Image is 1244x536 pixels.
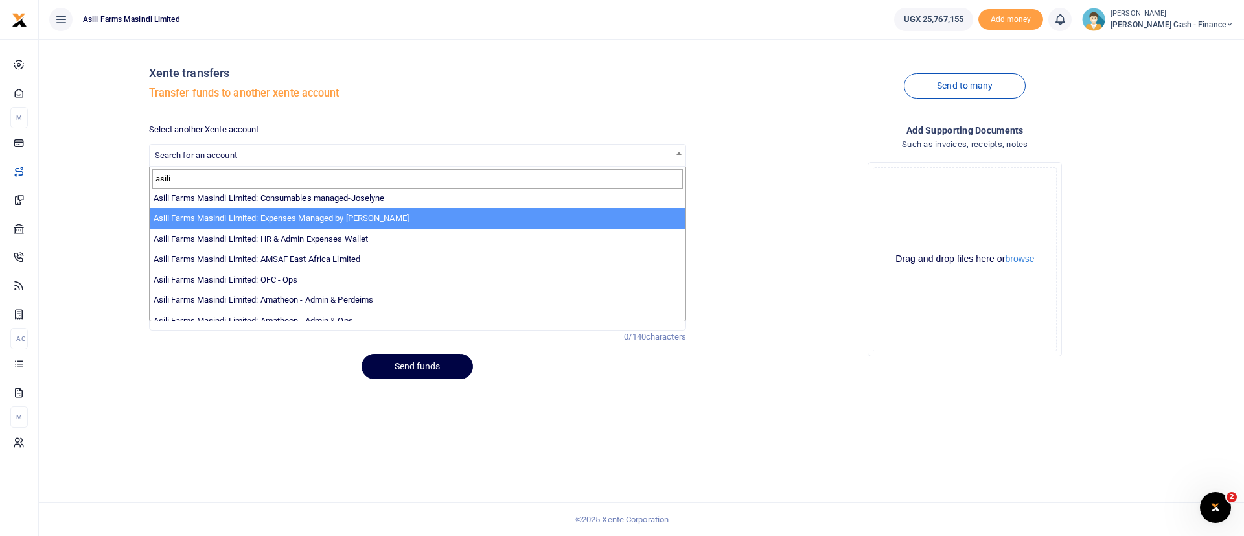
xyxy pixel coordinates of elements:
[873,253,1056,265] div: Drag and drop files here or
[868,162,1062,356] div: File Uploader
[154,212,409,225] label: Asili Farms Masindi Limited: Expenses Managed by [PERSON_NAME]
[149,123,259,136] label: Select another Xente account
[646,332,686,342] span: characters
[10,107,28,128] li: M
[10,328,28,349] li: Ac
[149,66,686,80] h4: Xente transfers
[978,14,1043,23] a: Add money
[1082,8,1234,31] a: profile-user [PERSON_NAME] [PERSON_NAME] Cash - Finance
[10,406,28,428] li: M
[154,294,374,307] label: Asili Farms Masindi Limited: Amatheon - Admin & Perdeims
[978,9,1043,30] li: Toup your wallet
[150,145,685,165] span: Search for an account
[1200,492,1231,523] iframe: Intercom live chat
[1111,19,1234,30] span: [PERSON_NAME] Cash - Finance
[12,12,27,28] img: logo-small
[904,13,963,26] span: UGX 25,767,155
[1005,254,1034,263] button: browse
[1082,8,1105,31] img: profile-user
[78,14,185,25] span: Asili Farms Masindi Limited
[1111,8,1234,19] small: [PERSON_NAME]
[154,192,385,205] label: Asili Farms Masindi Limited: Consumables managed-Joselyne
[154,314,353,327] label: Asili Farms Masindi Limited: Amatheon - Admin & Ops
[154,274,298,286] label: Asili Farms Masindi Limited: OFC - Ops
[154,253,360,266] label: Asili Farms Masindi Limited: AMSAF East Africa Limited
[1227,492,1237,502] span: 2
[149,144,686,167] span: Search for an account
[152,169,683,189] input: Search
[904,73,1026,99] a: Send to many
[697,123,1234,137] h4: Add supporting Documents
[149,87,686,100] h5: Transfer funds to another xente account
[889,8,978,31] li: Wallet ballance
[624,332,646,342] span: 0/140
[155,150,237,160] span: Search for an account
[978,9,1043,30] span: Add money
[894,8,973,31] a: UGX 25,767,155
[697,137,1234,152] h4: Such as invoices, receipts, notes
[154,233,369,246] label: Asili Farms Masindi Limited: HR & Admin Expenses Wallet
[362,354,473,379] button: Send funds
[12,14,27,24] a: logo-small logo-large logo-large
